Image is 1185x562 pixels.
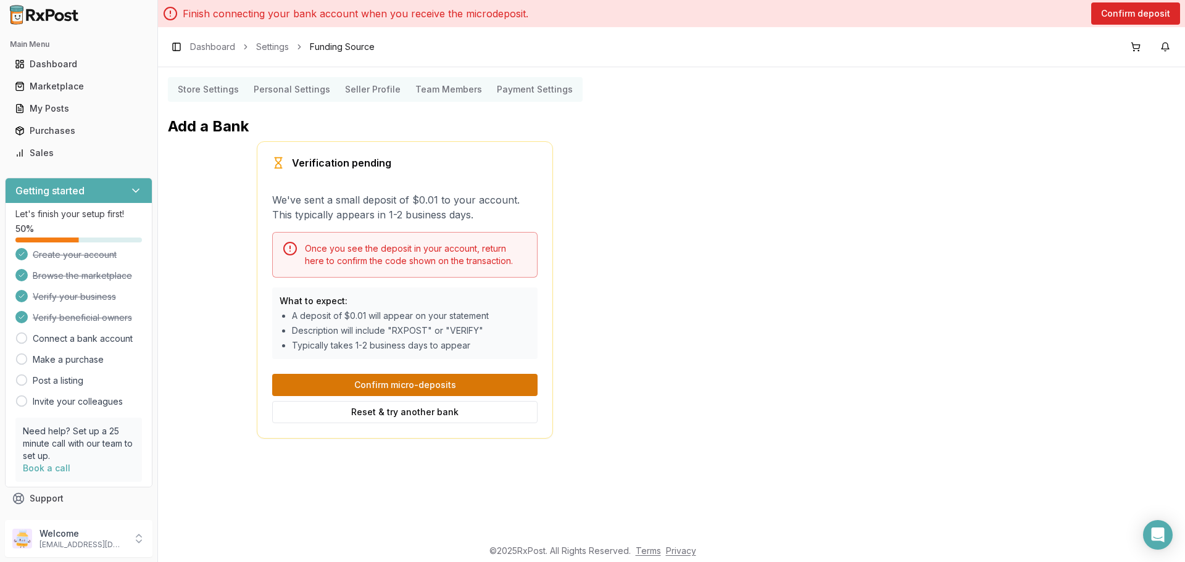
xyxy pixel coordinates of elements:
[33,374,83,387] a: Post a listing
[5,510,152,532] button: Feedback
[292,158,391,168] div: Verification pending
[5,121,152,141] button: Purchases
[15,183,85,198] h3: Getting started
[5,143,152,163] button: Sales
[39,527,125,540] p: Welcome
[292,310,530,322] li: A deposit of $0.01 will appear on your statement
[5,76,152,96] button: Marketplace
[23,425,135,462] p: Need help? Set up a 25 minute call with our team to set up.
[23,463,70,473] a: Book a call
[256,41,289,53] a: Settings
[1143,520,1173,550] div: Open Intercom Messenger
[10,97,148,120] a: My Posts
[10,120,148,142] a: Purchases
[5,54,152,74] button: Dashboard
[15,125,143,137] div: Purchases
[5,99,152,118] button: My Posts
[292,339,530,352] li: Typically takes 1-2 business days to appear
[10,142,148,164] a: Sales
[30,514,72,527] span: Feedback
[10,39,148,49] h2: Main Menu
[15,208,142,220] p: Let's finish your setup first!
[33,249,117,261] span: Create your account
[246,80,338,99] button: Personal Settings
[33,353,104,366] a: Make a purchase
[280,295,530,307] p: What to expect:
[12,529,32,548] img: User avatar
[15,58,143,70] div: Dashboard
[272,401,538,423] button: Reset & try another bank
[170,80,246,99] button: Store Settings
[33,312,132,324] span: Verify beneficial owners
[272,192,538,222] p: We've sent a small deposit of $0.01 to your account. This typically appears in 1-2 business days.
[305,242,527,267] div: Once you see the deposit in your account, return here to confirm the code shown on the transaction.
[39,540,125,550] p: [EMAIL_ADDRESS][DOMAIN_NAME]
[310,41,375,53] span: Funding Source
[10,75,148,97] a: Marketplace
[338,80,408,99] button: Seller Profile
[5,5,84,25] img: RxPost Logo
[33,291,116,303] span: Verify your business
[489,80,580,99] button: Payment Settings
[190,41,235,53] a: Dashboard
[15,147,143,159] div: Sales
[15,102,143,115] div: My Posts
[408,80,489,99] button: Team Members
[15,223,34,235] span: 50 %
[15,80,143,93] div: Marketplace
[190,41,375,53] nav: breadcrumb
[33,333,133,345] a: Connect a bank account
[636,545,661,556] a: Terms
[10,53,148,75] a: Dashboard
[272,374,538,396] button: Confirm micro-deposits
[666,545,696,556] a: Privacy
[33,270,132,282] span: Browse the marketplace
[5,487,152,510] button: Support
[292,324,530,337] li: Description will include "RXPOST" or "VERIFY"
[183,6,528,21] p: Finish connecting your bank account when you receive the microdeposit.
[33,395,123,408] a: Invite your colleagues
[1091,2,1180,25] button: Confirm deposit
[168,117,642,136] h2: Add a Bank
